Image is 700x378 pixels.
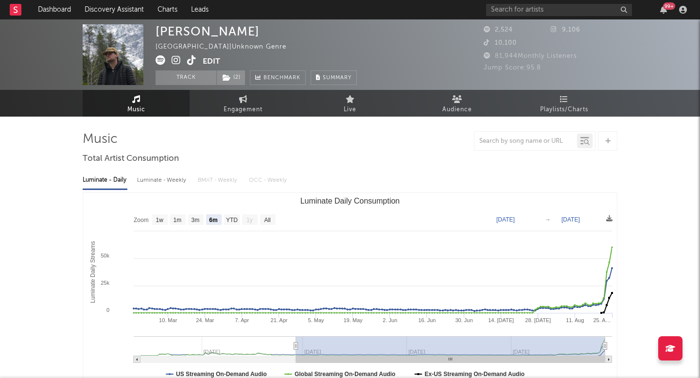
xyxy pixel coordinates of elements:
[156,41,297,53] div: [GEOGRAPHIC_DATA] | Unknown Genre
[383,317,397,323] text: 2. Jun
[525,317,551,323] text: 28. [DATE]
[510,90,617,117] a: Playlists/Charts
[297,90,403,117] a: Live
[106,307,109,313] text: 0
[235,317,249,323] text: 7. Apr
[134,217,149,223] text: Zoom
[484,40,517,46] span: 10,100
[156,70,216,85] button: Track
[295,371,396,378] text: Global Streaming On-Demand Audio
[551,27,580,33] span: 9,106
[250,70,306,85] a: Benchmark
[484,27,513,33] span: 2,524
[566,317,584,323] text: 11. Aug
[101,280,109,286] text: 25k
[323,75,351,81] span: Summary
[101,253,109,258] text: 50k
[300,197,400,205] text: Luminate Daily Consumption
[156,217,164,223] text: 1w
[226,217,238,223] text: YTD
[174,217,182,223] text: 1m
[484,65,541,71] span: Jump Score: 95.8
[271,317,288,323] text: 21. Apr
[425,371,525,378] text: Ex-US Streaming On-Demand Audio
[488,317,514,323] text: 14. [DATE]
[344,104,356,116] span: Live
[496,216,515,223] text: [DATE]
[83,90,190,117] a: Music
[190,90,297,117] a: Engagement
[540,104,588,116] span: Playlists/Charts
[663,2,675,10] div: 99 +
[308,317,325,323] text: 5. May
[196,317,214,323] text: 24. Mar
[403,90,510,117] a: Audience
[593,317,611,323] text: 25. A…
[486,4,632,16] input: Search for artists
[561,216,580,223] text: [DATE]
[209,217,217,223] text: 6m
[474,137,577,145] input: Search by song name or URL
[442,104,472,116] span: Audience
[83,153,179,165] span: Total Artist Consumption
[217,70,245,85] button: (2)
[224,104,262,116] span: Engagement
[484,53,577,59] span: 81,944 Monthly Listeners
[264,217,270,223] text: All
[89,241,96,303] text: Luminate Daily Streams
[660,6,667,14] button: 99+
[192,217,200,223] text: 3m
[203,55,220,68] button: Edit
[344,317,363,323] text: 19. May
[455,317,473,323] text: 30. Jun
[216,70,245,85] span: ( 2 )
[137,172,188,189] div: Luminate - Weekly
[246,217,253,223] text: 1y
[159,317,177,323] text: 10. Mar
[311,70,357,85] button: Summary
[418,317,436,323] text: 16. Jun
[263,72,300,84] span: Benchmark
[127,104,145,116] span: Music
[176,371,267,378] text: US Streaming On-Demand Audio
[545,216,551,223] text: →
[156,24,260,38] div: [PERSON_NAME]
[83,172,127,189] div: Luminate - Daily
